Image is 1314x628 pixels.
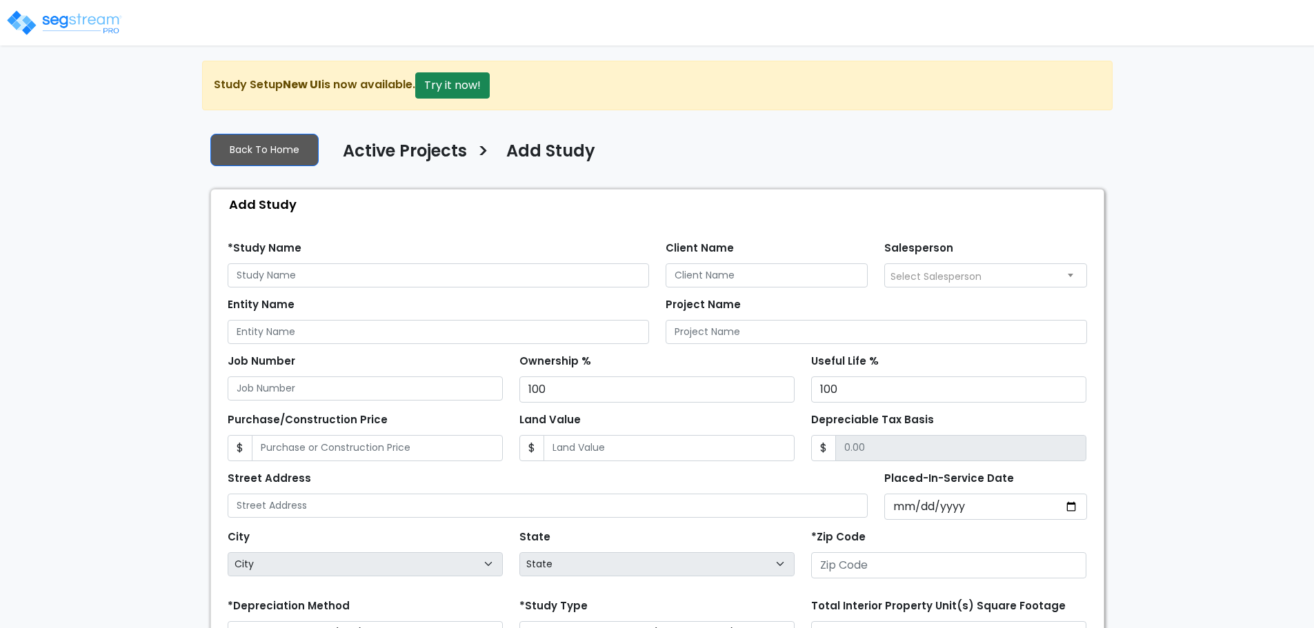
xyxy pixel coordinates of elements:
span: Select Salesperson [890,270,982,283]
span: $ [519,435,544,461]
label: Entity Name [228,297,295,313]
input: Land Value [544,435,795,461]
label: Placed-In-Service Date [884,471,1014,487]
label: Job Number [228,354,295,369]
div: Add Study [218,190,1104,219]
label: *Study Name [228,241,301,256]
label: *Depreciation Method [228,598,350,614]
label: Ownership % [519,354,591,369]
a: Back To Home [210,134,319,166]
label: Salesperson [884,241,953,256]
input: Client Name [666,263,868,287]
label: Project Name [666,297,741,313]
label: State [519,529,550,545]
label: Depreciable Tax Basis [811,412,934,428]
span: $ [228,435,252,461]
label: Street Address [228,471,311,487]
label: *Zip Code [811,529,866,545]
h3: > [477,140,489,167]
div: Study Setup is now available. [202,61,1113,110]
input: Project Name [666,320,1087,344]
input: Useful Life % [811,376,1086,403]
input: Street Address [228,494,868,518]
label: Useful Life % [811,354,879,369]
span: $ [811,435,836,461]
img: logo_pro_r.png [6,9,123,37]
button: Try it now! [415,72,490,99]
h4: Active Projects [343,141,467,165]
strong: New UI [283,77,321,92]
label: Total Interior Property Unit(s) Square Footage [811,598,1066,614]
a: Active Projects [332,141,467,170]
input: Ownership % [519,376,795,403]
input: 0.00 [835,435,1086,461]
input: Purchase or Construction Price [252,435,503,461]
input: Study Name [228,263,649,287]
label: Purchase/Construction Price [228,412,388,428]
label: Land Value [519,412,581,428]
input: Zip Code [811,552,1086,578]
a: Add Study [496,141,595,170]
input: Entity Name [228,320,649,344]
input: Job Number [228,376,503,401]
h4: Add Study [506,141,595,165]
label: *Study Type [519,598,588,614]
label: City [228,529,250,545]
label: Client Name [666,241,734,256]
